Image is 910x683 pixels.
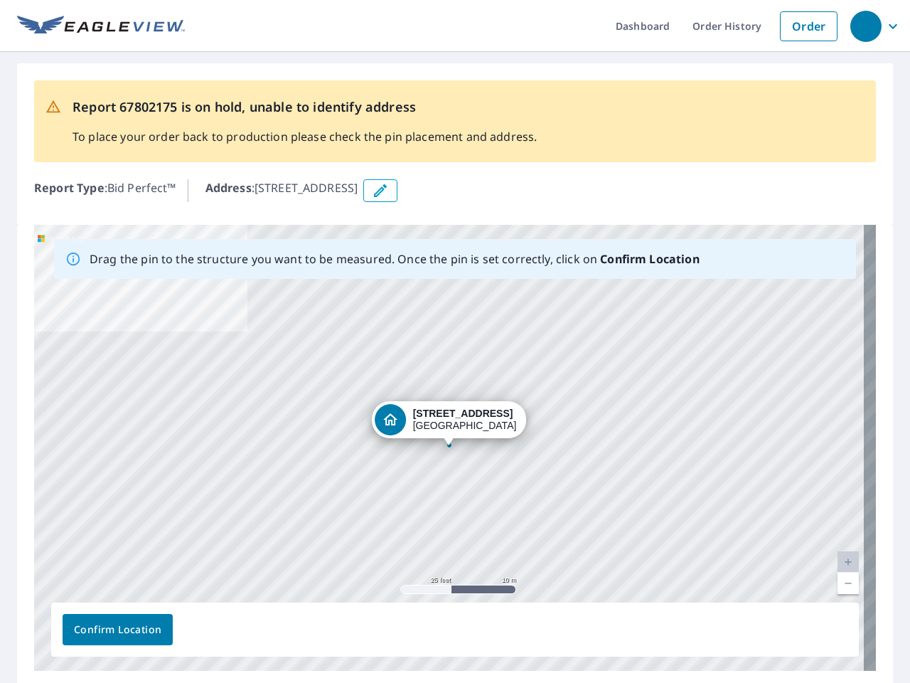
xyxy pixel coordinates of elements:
p: : Bid Perfect™ [34,179,176,202]
b: Confirm Location [600,251,699,267]
b: Report Type [34,180,105,196]
p: : [STREET_ADDRESS] [205,179,358,202]
div: Dropped pin, building 1, Residential property, 13403 Andover Dr Plymouth, MI 48170 [372,401,527,445]
div: [GEOGRAPHIC_DATA] [413,408,517,432]
button: Confirm Location [63,614,173,645]
strong: [STREET_ADDRESS] [413,408,513,419]
img: EV Logo [17,16,185,37]
p: To place your order back to production please check the pin placement and address. [73,128,537,145]
a: Current Level 20, Zoom In Disabled [837,551,859,573]
a: Order [780,11,837,41]
a: Current Level 20, Zoom Out [837,573,859,594]
p: Report 67802175 is on hold, unable to identify address [73,97,537,117]
p: Drag the pin to the structure you want to be measured. Once the pin is set correctly, click on [90,250,700,268]
span: Confirm Location [74,621,161,639]
b: Address [205,180,252,196]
